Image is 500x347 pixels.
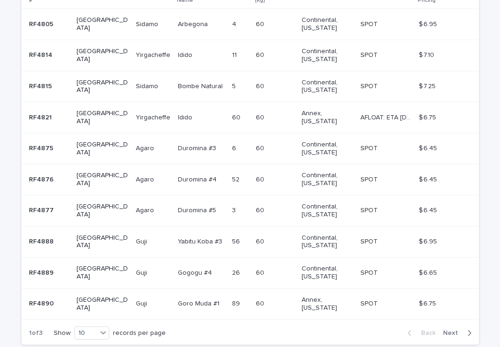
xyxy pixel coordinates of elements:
p: 4 [232,19,238,28]
p: 60 [256,112,266,122]
p: Agaro [136,143,156,153]
tr: RF4814RF4814 [GEOGRAPHIC_DATA]YirgacheffeYirgacheffe IdidoIdido 1111 6060 Continental, [US_STATE]... [21,40,479,71]
p: Bombe Natural [178,81,225,90]
p: 52 [232,174,241,184]
tr: RF4890RF4890 [GEOGRAPHIC_DATA]GujiGuji Goro Muda #1Goro Muda #1 8989 6060 Annex, [US_STATE] SPOTS... [21,288,479,319]
p: SPOT [360,267,380,277]
span: Next [443,330,464,336]
p: 6 [232,143,238,153]
p: Arbegona [178,19,210,28]
p: Guji [136,298,149,308]
p: 60 [256,236,266,246]
p: [GEOGRAPHIC_DATA] [77,203,128,219]
p: $ 7.10 [419,49,436,59]
tr: RF4876RF4876 [GEOGRAPHIC_DATA]AgaroAgaro Duromina #4Duromina #4 5252 6060 Continental, [US_STATE]... [21,164,479,195]
p: records per page [113,329,166,337]
p: 60 [256,81,266,90]
p: 60 [256,143,266,153]
p: [GEOGRAPHIC_DATA] [77,16,128,32]
p: Duromina #4 [178,174,218,184]
p: SPOT [360,205,380,215]
p: $ 7.25 [419,81,437,90]
p: RF4876 [29,174,56,184]
p: $ 6.75 [419,112,438,122]
p: $ 6.95 [419,236,439,246]
p: [GEOGRAPHIC_DATA] [77,110,128,125]
button: Next [439,329,479,337]
p: Agaro [136,174,156,184]
p: RF4888 [29,236,56,246]
p: Yabitu Koba #3 [178,236,224,246]
p: SPOT [360,49,380,59]
p: 60 [256,49,266,59]
p: Goro Muda #1 [178,298,221,308]
p: RF4877 [29,205,56,215]
p: RF4805 [29,19,55,28]
p: 1 of 3 [21,322,50,345]
tr: RF4889RF4889 [GEOGRAPHIC_DATA]GujiGuji Gogogu #4Gogogu #4 2626 6060 Continental, [US_STATE] SPOTS... [21,257,479,289]
p: $ 6.65 [419,267,439,277]
p: Yirgacheffe [136,49,172,59]
p: [GEOGRAPHIC_DATA] [77,172,128,187]
p: [GEOGRAPHIC_DATA] [77,234,128,250]
p: RF4814 [29,49,54,59]
p: SPOT [360,236,380,246]
p: Agaro [136,205,156,215]
p: 60 [256,267,266,277]
p: $ 6.45 [419,205,439,215]
p: $ 6.45 [419,174,439,184]
p: RF4889 [29,267,56,277]
p: SPOT [360,174,380,184]
p: [GEOGRAPHIC_DATA] [77,79,128,95]
tr: RF4877RF4877 [GEOGRAPHIC_DATA]AgaroAgaro Duromina #5Duromina #5 33 6060 Continental, [US_STATE] S... [21,195,479,226]
p: Sidamo [136,19,160,28]
p: 56 [232,236,242,246]
p: 60 [256,174,266,184]
p: 5 [232,81,238,90]
p: SPOT [360,298,380,308]
p: RF4821 [29,112,54,122]
p: [GEOGRAPHIC_DATA] [77,296,128,312]
p: RF4875 [29,143,55,153]
p: SPOT [360,143,380,153]
p: Duromina #5 [178,205,218,215]
p: Sidamo [136,81,160,90]
p: $ 6.95 [419,19,439,28]
p: Guji [136,267,149,277]
tr: RF4815RF4815 [GEOGRAPHIC_DATA]SidamoSidamo Bombe NaturalBombe Natural 55 6060 Continental, [US_ST... [21,71,479,102]
tr: RF4821RF4821 [GEOGRAPHIC_DATA]YirgacheffeYirgacheffe IdidoIdido 6060 6060 Annex, [US_STATE] AFLOA... [21,102,479,133]
p: 60 [256,19,266,28]
p: 60 [256,205,266,215]
tr: RF4805RF4805 [GEOGRAPHIC_DATA]SidamoSidamo ArbegonaArbegona 44 6060 Continental, [US_STATE] SPOTS... [21,9,479,40]
p: $ 6.45 [419,143,439,153]
p: 89 [232,298,242,308]
p: Guji [136,236,149,246]
p: SPOT [360,19,380,28]
p: Idido [178,49,194,59]
button: Back [400,329,439,337]
p: Yirgacheffe [136,112,172,122]
p: RF4815 [29,81,54,90]
p: 60 [232,112,242,122]
p: [GEOGRAPHIC_DATA] [77,265,128,281]
p: Gogogu #4 [178,267,214,277]
p: Idido [178,112,194,122]
tr: RF4888RF4888 [GEOGRAPHIC_DATA]GujiGuji Yabitu Koba #3Yabitu Koba #3 5656 6060 Continental, [US_ST... [21,226,479,257]
p: 26 [232,267,242,277]
span: Back [415,330,436,336]
p: Show [54,329,70,337]
p: RF4890 [29,298,56,308]
p: 11 [232,49,239,59]
p: AFLOAT: ETA 09-27-2025 [360,112,413,122]
p: [GEOGRAPHIC_DATA] [77,141,128,157]
div: 10 [75,328,97,338]
tr: RF4875RF4875 [GEOGRAPHIC_DATA]AgaroAgaro Duromina #3Duromina #3 66 6060 Continental, [US_STATE] S... [21,133,479,164]
p: [GEOGRAPHIC_DATA] [77,48,128,63]
p: Duromina #3 [178,143,218,153]
p: 3 [232,205,238,215]
p: $ 6.75 [419,298,438,308]
p: SPOT [360,81,380,90]
p: 60 [256,298,266,308]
